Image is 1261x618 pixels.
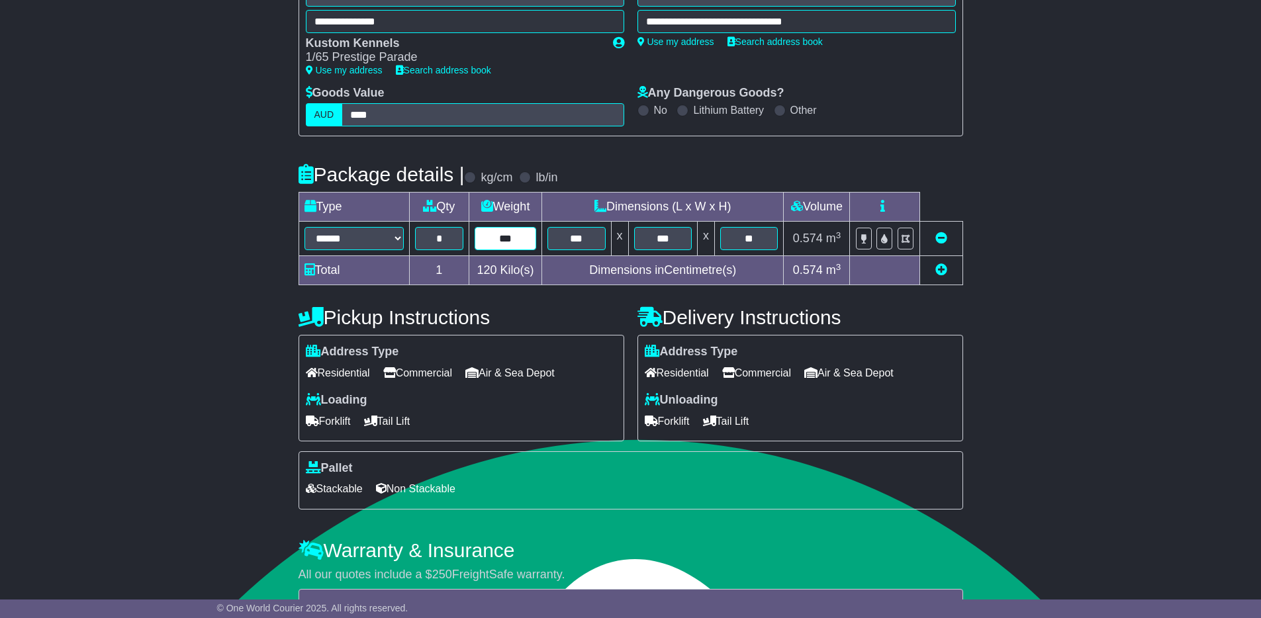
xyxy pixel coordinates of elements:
label: Goods Value [306,86,385,101]
td: Total [299,256,409,285]
span: Air & Sea Depot [804,363,894,383]
a: Add new item [935,263,947,277]
div: Kustom Kennels [306,36,600,51]
span: Commercial [722,363,791,383]
sup: 3 [836,262,841,272]
span: Tail Lift [364,411,410,431]
label: kg/cm [481,171,512,185]
label: Unloading [645,393,718,408]
span: Air & Sea Depot [465,363,555,383]
span: 120 [477,263,497,277]
span: 0.574 [793,232,823,245]
span: © One World Courier 2025. All rights reserved. [217,603,408,613]
label: No [654,104,667,116]
span: Residential [306,363,370,383]
span: 250 [432,568,452,581]
a: Search address book [727,36,823,47]
h4: Package details | [299,163,465,185]
div: All our quotes include a $ FreightSafe warranty. [299,568,963,582]
span: Non Stackable [376,478,455,499]
td: Dimensions in Centimetre(s) [542,256,784,285]
span: Commercial [383,363,452,383]
sup: 3 [836,230,841,240]
td: Qty [409,193,469,222]
td: 1 [409,256,469,285]
label: Any Dangerous Goods? [637,86,784,101]
span: Residential [645,363,709,383]
span: Forklift [645,411,690,431]
label: AUD [306,103,343,126]
span: m [826,232,841,245]
td: Type [299,193,409,222]
a: Use my address [637,36,714,47]
span: 0.574 [793,263,823,277]
a: Search address book [396,65,491,75]
label: Loading [306,393,367,408]
label: Address Type [306,345,399,359]
span: Forklift [306,411,351,431]
span: Stackable [306,478,363,499]
span: m [826,263,841,277]
div: 1/65 Prestige Parade [306,50,600,65]
td: Volume [784,193,850,222]
label: Pallet [306,461,353,476]
td: x [697,222,714,256]
td: Kilo(s) [469,256,542,285]
label: Lithium Battery [693,104,764,116]
span: Tail Lift [703,411,749,431]
h4: Warranty & Insurance [299,539,963,561]
a: Use my address [306,65,383,75]
label: lb/in [536,171,557,185]
label: Other [790,104,817,116]
h4: Pickup Instructions [299,306,624,328]
a: Remove this item [935,232,947,245]
td: Weight [469,193,542,222]
td: x [611,222,628,256]
td: Dimensions (L x W x H) [542,193,784,222]
label: Address Type [645,345,738,359]
h4: Delivery Instructions [637,306,963,328]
